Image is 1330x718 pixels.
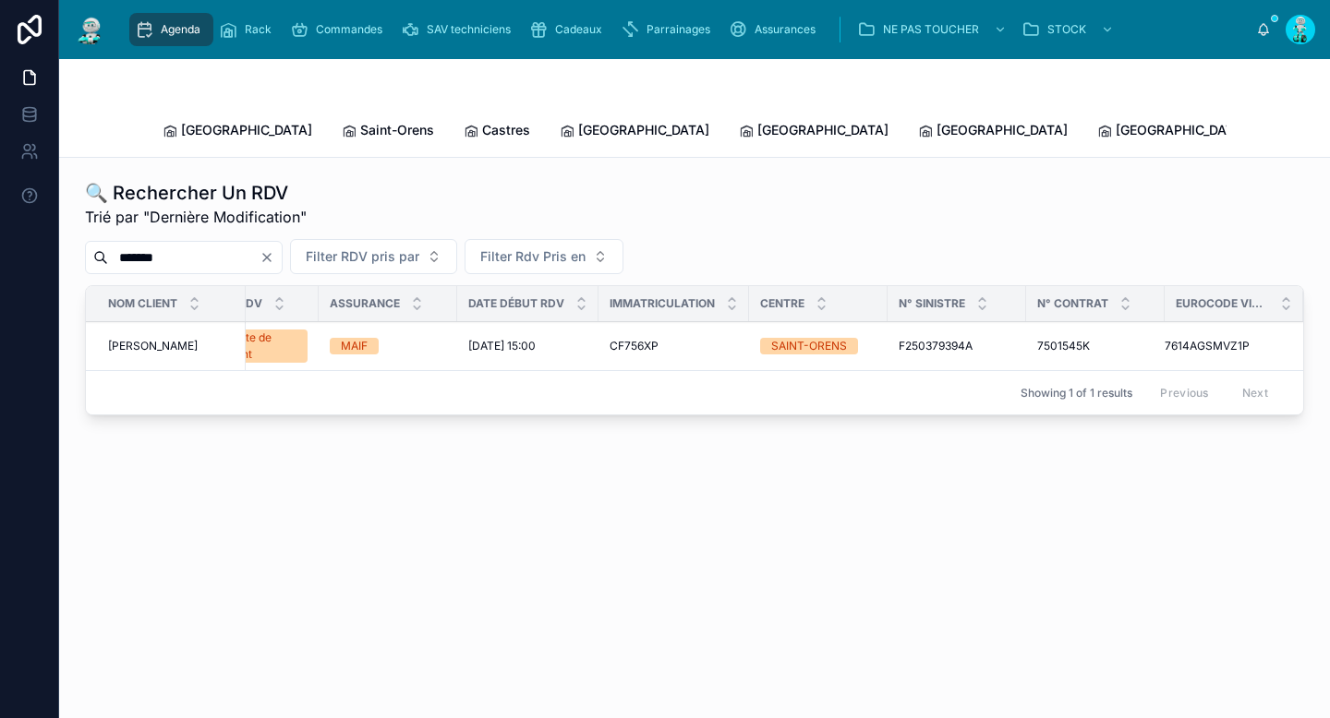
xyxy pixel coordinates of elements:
a: Assurances [723,13,828,46]
div: En Attente de Paiement [202,329,296,363]
span: Nom Client [108,296,177,311]
a: Saint-Orens [342,114,434,150]
div: MAIF [341,338,368,354]
a: SAV techniciens [395,13,524,46]
span: Date Début RDV [468,296,564,311]
span: Rack [245,22,272,37]
button: Clear [260,250,282,265]
div: SAINT-ORENS [771,338,847,354]
button: Select Button [465,239,623,274]
a: F250379394A [899,339,1015,353]
span: Commandes [316,22,382,37]
span: NE PAS TOUCHER [883,22,979,37]
a: 7501545K [1037,339,1154,353]
span: [GEOGRAPHIC_DATA] [937,121,1068,139]
div: scrollable content [122,9,1256,50]
span: 7501545K [1037,339,1090,353]
a: SAINT-ORENS [760,338,877,354]
span: SAV techniciens [427,22,511,37]
span: Centre [760,296,804,311]
span: Filter RDV pris par [306,247,419,266]
span: Immatriculation [610,296,715,311]
span: [GEOGRAPHIC_DATA] [181,121,312,139]
a: [GEOGRAPHIC_DATA] [163,114,312,150]
a: CF756XP [610,339,738,353]
a: [PERSON_NAME] [108,339,235,353]
span: STOCK [1047,22,1086,37]
span: [GEOGRAPHIC_DATA] [757,121,889,139]
a: MAIF [330,338,446,354]
span: Cadeaux [555,22,602,37]
span: N° Sinistre [899,296,965,311]
a: STOCK [1016,13,1123,46]
a: 7614AGSMVZ1P [1165,339,1281,353]
span: Parrainages [647,22,710,37]
a: [GEOGRAPHIC_DATA] [560,114,709,150]
a: Rack [213,13,284,46]
a: Agenda [129,13,213,46]
a: NE PAS TOUCHER [852,13,1016,46]
span: Filter Rdv Pris en [480,247,586,266]
span: N° Contrat [1037,296,1108,311]
a: [GEOGRAPHIC_DATA] [918,114,1068,150]
span: Eurocode Vitrage [1176,296,1269,311]
span: Saint-Orens [360,121,434,139]
span: Trié par "Dernière Modification" [85,206,307,228]
span: Assurances [755,22,816,37]
span: 7614AGSMVZ1P [1165,339,1250,353]
span: Showing 1 of 1 results [1021,386,1132,401]
img: App logo [74,15,107,44]
span: [GEOGRAPHIC_DATA] [1116,121,1247,139]
span: CF756XP [610,339,659,353]
span: [PERSON_NAME] [108,339,198,353]
span: Castres [482,121,530,139]
h1: 🔍 Rechercher Un RDV [85,180,307,206]
a: [GEOGRAPHIC_DATA] [739,114,889,150]
button: Select Button [290,239,457,274]
a: [DATE] 15:00 [468,339,587,353]
a: Parrainages [615,13,723,46]
a: Commandes [284,13,395,46]
a: Castres [464,114,530,150]
span: F250379394A [899,339,973,353]
span: [GEOGRAPHIC_DATA] [578,121,709,139]
span: Assurance [330,296,400,311]
span: Agenda [161,22,200,37]
a: En Attente de Paiement [191,329,308,363]
a: Cadeaux [524,13,615,46]
span: [DATE] 15:00 [468,339,536,353]
a: [GEOGRAPHIC_DATA] [1097,114,1247,150]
